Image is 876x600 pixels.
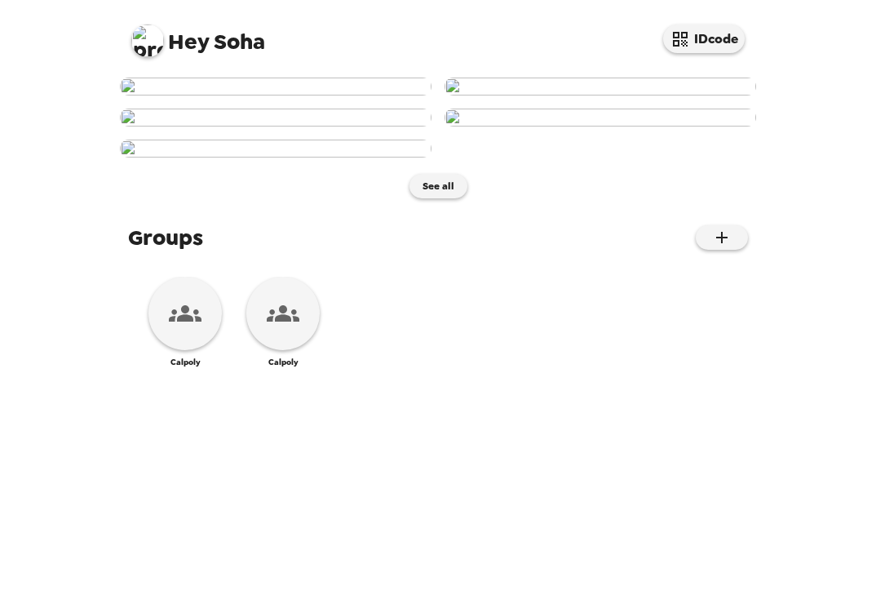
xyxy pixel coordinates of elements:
[170,357,201,367] span: Calpoly
[445,109,756,127] img: user-254992
[120,140,431,158] img: user-254991
[120,78,431,96] img: user-254995
[120,109,431,127] img: user-254993
[445,78,756,96] img: user-254994
[268,357,299,367] span: Calpoly
[128,223,203,252] span: Groups
[168,27,209,56] span: Hey
[409,174,467,198] button: See all
[131,16,265,53] span: Soha
[663,24,745,53] button: IDcode
[131,24,164,57] img: profile pic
